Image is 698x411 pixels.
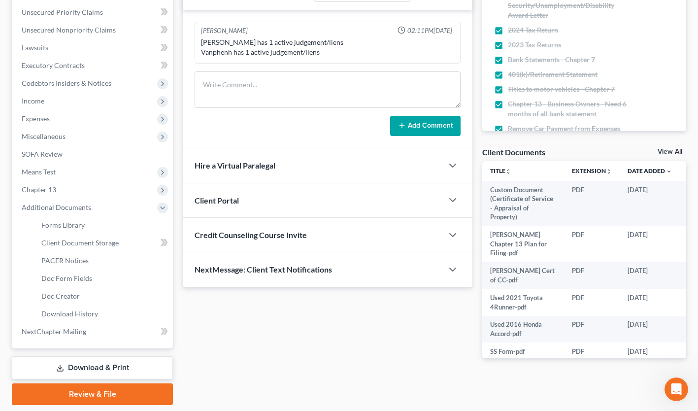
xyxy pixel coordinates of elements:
span: Expenses [22,114,50,123]
a: Extensionunfold_more [572,167,612,174]
td: [PERSON_NAME] Cert of CC-pdf [482,262,564,289]
span: Doc Creator [41,292,80,300]
h1: [PERSON_NAME] [48,5,112,12]
button: Gif picker [47,323,55,331]
td: PDF [564,342,620,360]
span: Income [22,97,44,105]
b: [DATE] [54,113,80,121]
td: [DATE] [620,289,680,316]
b: [DATE] [24,151,50,159]
span: Forms Library [41,221,85,229]
iframe: Intercom live chat [665,377,688,401]
span: Unsecured Nonpriority Claims [22,26,116,34]
span: NextMessage: Client Text Notifications [195,265,332,274]
a: Download & Print [12,356,173,379]
span: Bank Statements - Chapter 7 [508,55,595,65]
span: Chapter 13 - Business Owners - Need 6 months of all bank statement [508,99,627,119]
span: Additional Documents [22,203,91,211]
td: [DATE] [620,181,680,226]
button: Upload attachment [15,323,23,331]
td: SS Form-pdf [482,342,564,360]
textarea: Message… [8,302,189,319]
span: Codebtors Insiders & Notices [22,79,111,87]
i: unfold_more [606,169,612,174]
span: Chapter 13 [22,185,56,194]
button: Home [154,4,173,23]
span: Lawsuits [22,43,48,52]
td: [PERSON_NAME] Chapter 13 Plan for Filing-pdf [482,226,564,262]
p: Active [DATE] [48,12,91,22]
div: Close [173,4,191,22]
span: Remove Car Payment from Expenses in Chapter 13 [508,124,627,143]
a: Unsecured Priority Claims [14,3,173,21]
i: unfold_more [505,169,511,174]
td: PDF [564,289,620,316]
i: expand_more [666,169,672,174]
span: Miscellaneous [22,132,66,140]
span: Titles to motor vehicles - Chapter 7 [508,84,615,94]
b: Columbus/Indigenous Peoples’ Day, [16,94,142,111]
td: [DATE] [620,342,680,360]
a: Download History [33,305,173,323]
span: 2024 Tax Return [508,25,558,35]
span: Executory Contracts [22,61,85,69]
td: [DATE] [620,226,680,262]
div: We encourage you to use the to answer any questions and we will respond to any unanswered inquiri... [16,166,154,204]
div: Client Documents [482,147,545,157]
a: SOFA Review [14,145,173,163]
td: Custom Document (Certificate of Service - Appraisal of Property) [482,181,564,226]
button: Start recording [63,323,70,331]
img: Profile image for Emma [28,5,44,21]
a: View All [658,148,682,155]
div: Emma says… [8,77,189,237]
span: PACER Notices [41,256,89,265]
td: Used 2021 Toyota 4Runner-pdf [482,289,564,316]
td: PDF [564,181,620,226]
a: PACER Notices [33,252,173,270]
a: Help Center [16,166,133,184]
span: Credit Counseling Course Invite [195,230,307,240]
span: Download History [41,309,98,318]
span: NextChapter Mailing [22,327,86,336]
span: 401(k)/Retirement Statement [508,69,598,79]
a: Doc Form Fields [33,270,173,287]
span: Unsecured Priority Claims [22,8,103,16]
a: Lawsuits [14,39,173,57]
a: Doc Creator [33,287,173,305]
td: Used 2016 Honda Accord-pdf [482,316,564,343]
a: Unsecured Nonpriority Claims [14,21,173,39]
span: SOFA Review [22,150,63,158]
td: PDF [564,226,620,262]
span: Client Portal [195,196,239,205]
span: 02:11PM[DATE] [407,26,452,35]
a: Review & File [12,383,173,405]
div: [PERSON_NAME] has 1 active judgement/liens Vanphenh has 1 active judgement/liens [201,37,454,57]
button: Send a message… [169,319,185,335]
span: 2023 Tax Returns [508,40,561,50]
a: Date Added expand_more [628,167,672,174]
div: [PERSON_NAME] • 5h ago [16,217,93,223]
span: Means Test [22,168,56,176]
div: In observance ofColumbus/Indigenous Peoples’ Day,the NextChapter team will be out of office on[DA... [8,77,162,215]
a: Client Document Storage [33,234,173,252]
button: Emoji picker [31,323,39,331]
td: PDF [564,316,620,343]
button: go back [6,4,25,23]
td: PDF [564,262,620,289]
td: [DATE] [620,316,680,343]
td: [DATE] [620,262,680,289]
a: Titleunfold_more [490,167,511,174]
span: Client Document Storage [41,239,119,247]
div: In observance of the NextChapter team will be out of office on . Our team will be unavailable for... [16,83,154,161]
span: Hire a Virtual Paralegal [195,161,275,170]
a: NextChapter Mailing [14,323,173,341]
a: Forms Library [33,216,173,234]
button: Add Comment [390,116,461,137]
div: [PERSON_NAME] [201,26,248,35]
span: Doc Form Fields [41,274,92,282]
a: Executory Contracts [14,57,173,74]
